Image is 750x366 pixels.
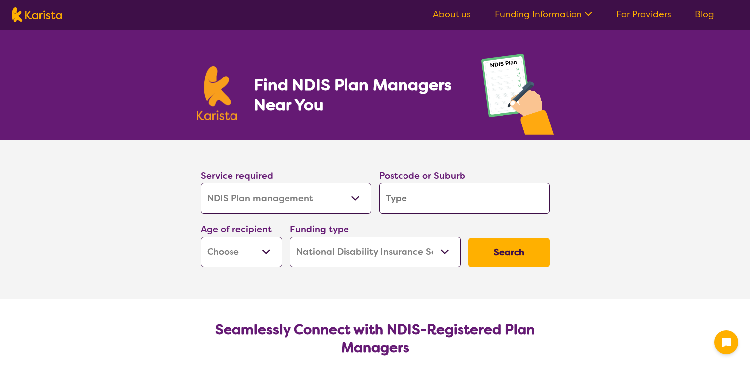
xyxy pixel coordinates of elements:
[495,8,592,20] a: Funding Information
[197,66,237,120] img: Karista logo
[468,238,550,267] button: Search
[379,170,465,182] label: Postcode or Suburb
[209,321,542,357] h2: Seamlessly Connect with NDIS-Registered Plan Managers
[12,7,62,22] img: Karista logo
[695,8,714,20] a: Blog
[433,8,471,20] a: About us
[616,8,671,20] a: For Providers
[201,170,273,182] label: Service required
[481,54,554,140] img: plan-management
[201,223,272,235] label: Age of recipient
[290,223,349,235] label: Funding type
[254,75,461,115] h1: Find NDIS Plan Managers Near You
[379,183,550,214] input: Type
